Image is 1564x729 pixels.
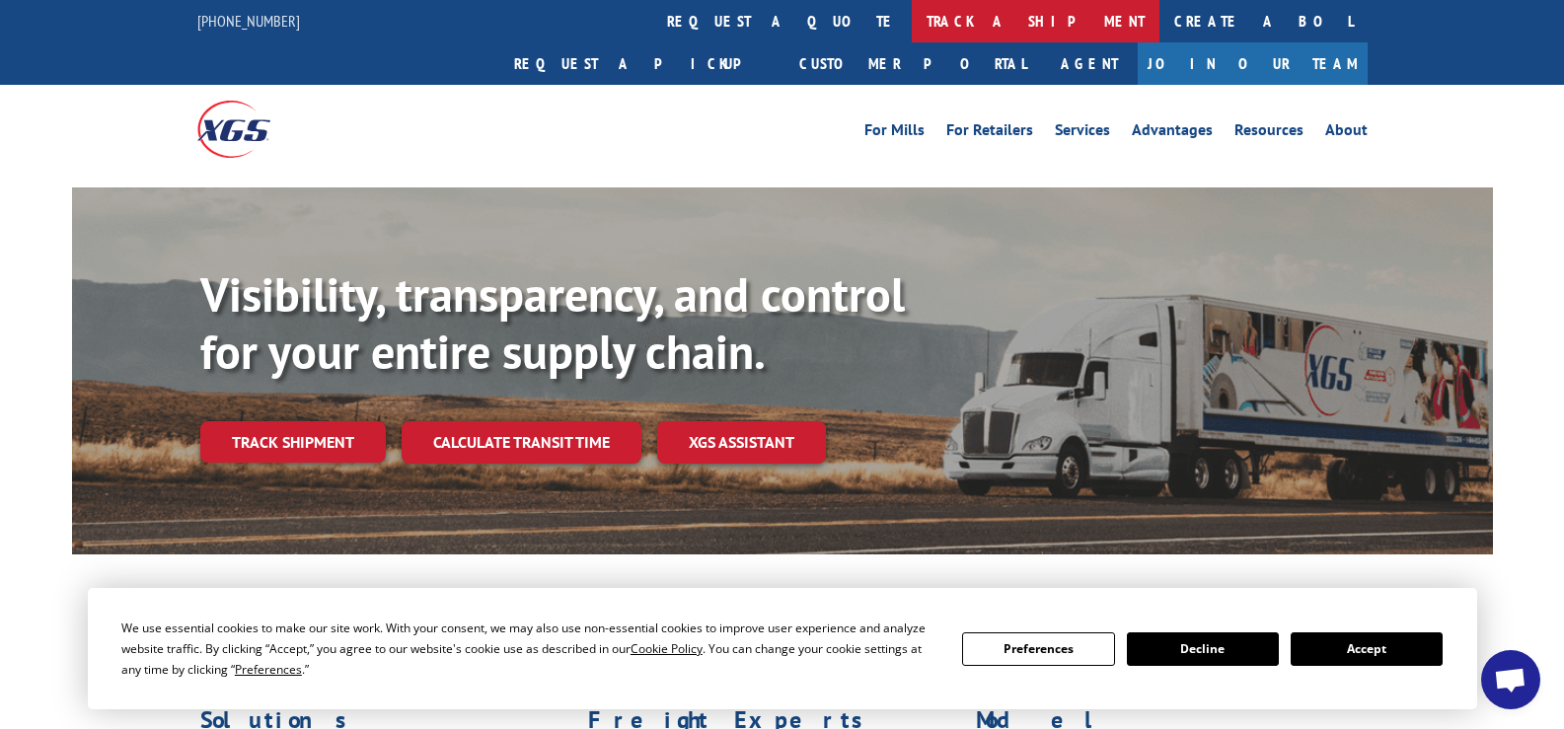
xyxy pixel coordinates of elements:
a: Request a pickup [499,42,784,85]
a: Calculate transit time [402,421,641,464]
a: Customer Portal [784,42,1041,85]
a: Advantages [1132,122,1213,144]
button: Accept [1291,632,1443,666]
b: Visibility, transparency, and control for your entire supply chain. [200,263,905,382]
a: Agent [1041,42,1138,85]
a: Resources [1234,122,1303,144]
span: Cookie Policy [631,640,703,657]
span: Preferences [235,661,302,678]
a: Open chat [1481,650,1540,709]
a: XGS ASSISTANT [657,421,826,464]
a: Join Our Team [1138,42,1368,85]
a: For Mills [864,122,925,144]
div: We use essential cookies to make our site work. With your consent, we may also use non-essential ... [121,618,938,680]
button: Decline [1127,632,1279,666]
a: For Retailers [946,122,1033,144]
a: About [1325,122,1368,144]
a: Services [1055,122,1110,144]
a: [PHONE_NUMBER] [197,11,300,31]
button: Preferences [962,632,1114,666]
div: Cookie Consent Prompt [88,588,1477,709]
a: Track shipment [200,421,386,463]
